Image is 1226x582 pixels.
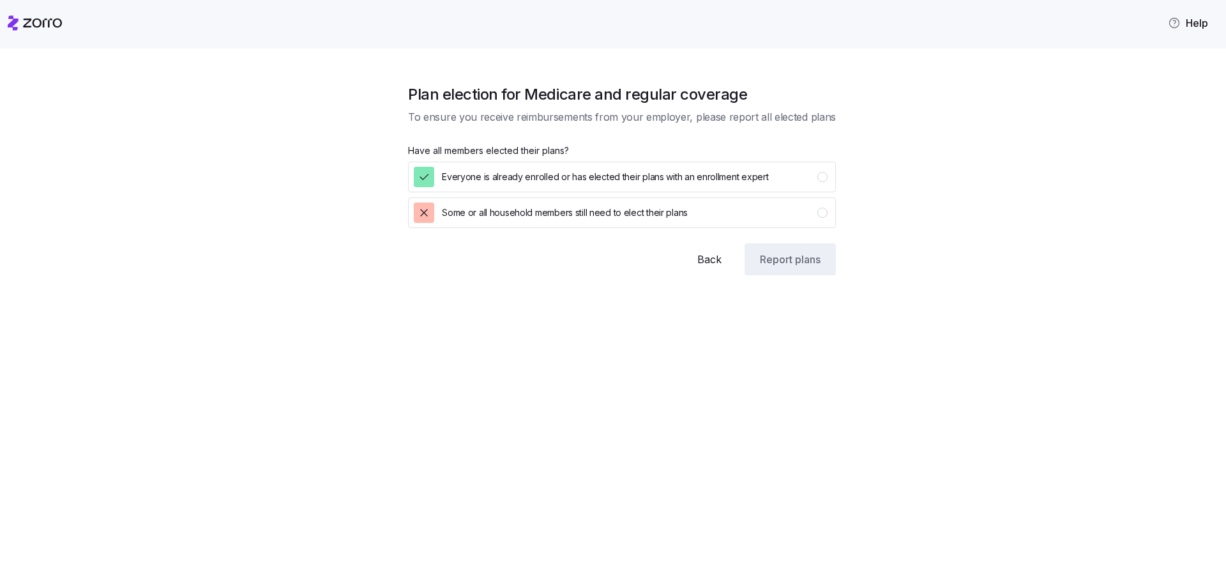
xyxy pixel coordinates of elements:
[697,252,722,267] span: Back
[442,206,688,219] span: Some or all household members still need to elect their plans
[745,243,836,275] button: Report plans
[442,171,768,183] span: Everyone is already enrolled or has elected their plans with an enrollment expert
[408,84,836,104] h1: Plan election for Medicare and regular coverage
[408,109,836,125] span: To ensure you receive reimbursements from your employer, please report all elected plans
[760,252,821,267] span: Report plans
[1158,10,1218,36] button: Help
[1168,15,1208,31] span: Help
[408,146,836,162] p: Have all members elected their plans?
[682,243,737,275] button: Back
